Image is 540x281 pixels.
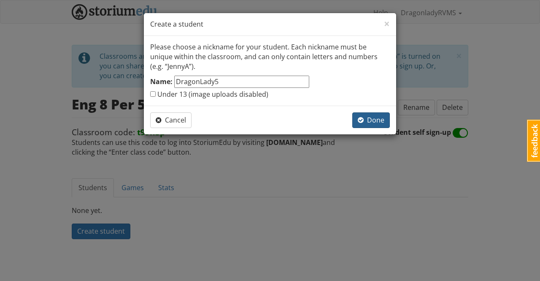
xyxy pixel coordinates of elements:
[150,112,192,128] button: Cancel
[384,16,390,30] span: ×
[156,115,186,125] span: Cancel
[150,42,390,71] p: Please choose a nickname for your student. Each nickname must be unique within the classroom, and...
[150,90,268,99] label: Under 13 (image uploads disabled)
[352,112,390,128] button: Done
[358,115,384,125] span: Done
[144,13,396,36] div: Create a student
[150,77,173,87] label: Name:
[150,91,156,97] input: Under 13 (image uploads disabled)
